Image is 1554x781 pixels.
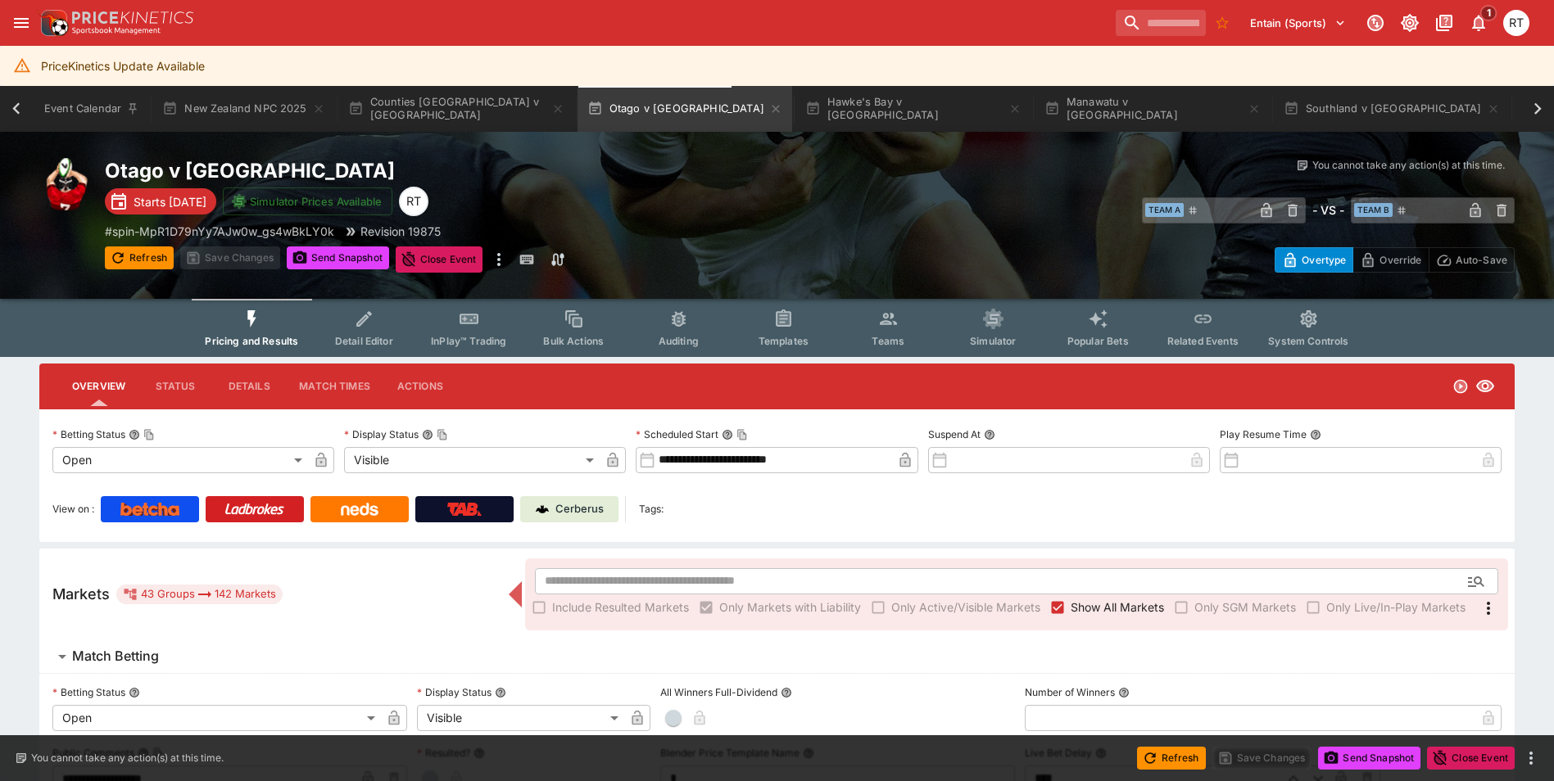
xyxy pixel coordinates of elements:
[1116,10,1206,36] input: search
[1067,335,1129,347] span: Popular Bets
[489,246,509,273] button: more
[1480,5,1497,21] span: 1
[360,223,441,240] p: Revision 19875
[52,427,125,441] p: Betting Status
[984,429,995,440] button: Suspend At
[536,503,549,516] img: Cerberus
[344,447,600,473] div: Visible
[722,429,733,440] button: Scheduled StartCopy To Clipboard
[52,447,308,473] div: Open
[555,501,604,517] p: Cerberus
[129,429,140,440] button: Betting StatusCopy To Clipboard
[338,86,574,132] button: Counties [GEOGRAPHIC_DATA] v [GEOGRAPHIC_DATA]
[431,335,506,347] span: InPlay™ Trading
[928,427,981,441] p: Suspend At
[52,685,125,699] p: Betting Status
[1167,335,1239,347] span: Related Events
[52,496,94,522] label: View on :
[543,335,604,347] span: Bulk Actions
[1475,377,1495,396] svg: Visible
[1479,598,1498,618] svg: More
[72,27,161,34] img: Sportsbook Management
[399,187,428,216] div: Richard Tatton
[129,687,140,698] button: Betting Status
[1220,427,1307,441] p: Play Resume Time
[1429,8,1459,38] button: Documentation
[552,598,689,616] span: Include Resulted Markets
[781,687,792,698] button: All Winners Full-Dividend
[1118,687,1130,698] button: Number of Winners
[719,598,861,616] span: Only Markets with Liability
[1521,748,1541,768] button: more
[341,503,378,516] img: Neds
[1503,10,1529,36] div: Richard Tatton
[396,246,483,273] button: Close Event
[1318,747,1420,770] button: Send Snapshot
[39,158,92,210] img: rugby_union.png
[1429,247,1515,273] button: Auto-Save
[1312,201,1344,219] h6: - VS -
[152,86,334,132] button: New Zealand NPC 2025
[41,51,205,81] div: PriceKinetics Update Available
[795,86,1031,132] button: Hawke's Bay v [GEOGRAPHIC_DATA]
[1275,247,1353,273] button: Overtype
[31,751,224,765] p: You cannot take any action(s) at this time.
[422,429,433,440] button: Display StatusCopy To Clipboard
[1275,247,1515,273] div: Start From
[1025,685,1115,699] p: Number of Winners
[891,598,1040,616] span: Only Active/Visible Markets
[1461,567,1491,596] button: Open
[636,427,718,441] p: Scheduled Start
[36,7,69,39] img: PriceKinetics Logo
[1498,5,1534,41] button: Richard Tatton
[223,187,392,215] button: Simulator Prices Available
[1274,86,1510,132] button: Southland v [GEOGRAPHIC_DATA]
[970,335,1016,347] span: Simulator
[1380,251,1421,269] p: Override
[1312,158,1505,173] p: You cannot take any action(s) at this time.
[1456,251,1507,269] p: Auto-Save
[105,158,810,183] h2: Copy To Clipboard
[383,367,457,406] button: Actions
[105,246,174,269] button: Refresh
[120,503,179,516] img: Betcha
[72,11,193,24] img: PriceKinetics
[59,367,138,406] button: Overview
[105,223,334,240] p: Copy To Clipboard
[1395,8,1425,38] button: Toggle light/dark mode
[660,685,777,699] p: All Winners Full-Dividend
[437,429,448,440] button: Copy To Clipboard
[72,648,159,665] h6: Match Betting
[39,640,1515,673] button: Match Betting
[1268,335,1348,347] span: System Controls
[212,367,286,406] button: Details
[417,705,624,731] div: Visible
[143,429,155,440] button: Copy To Clipboard
[1326,598,1466,616] span: Only Live/In-Play Markets
[1194,598,1296,616] span: Only SGM Markets
[1240,10,1356,36] button: Select Tenant
[578,86,792,132] button: Otago v [GEOGRAPHIC_DATA]
[1035,86,1271,132] button: Manawatu v [GEOGRAPHIC_DATA]
[1209,10,1235,36] button: No Bookmarks
[134,193,206,210] p: Starts [DATE]
[1354,203,1393,217] span: Team B
[659,335,699,347] span: Auditing
[759,335,809,347] span: Templates
[1310,429,1321,440] button: Play Resume Time
[34,86,149,132] button: Event Calendar
[1302,251,1346,269] p: Overtype
[335,335,393,347] span: Detail Editor
[1352,247,1429,273] button: Override
[417,685,492,699] p: Display Status
[639,496,664,522] label: Tags:
[287,246,389,269] button: Send Snapshot
[1361,8,1390,38] button: Connected to PK
[7,8,36,38] button: open drawer
[123,585,276,604] div: 43 Groups 142 Markets
[736,429,748,440] button: Copy To Clipboard
[1427,747,1515,770] button: Close Event
[286,367,383,406] button: Match Times
[1464,8,1493,38] button: Notifications
[192,299,1361,357] div: Event type filters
